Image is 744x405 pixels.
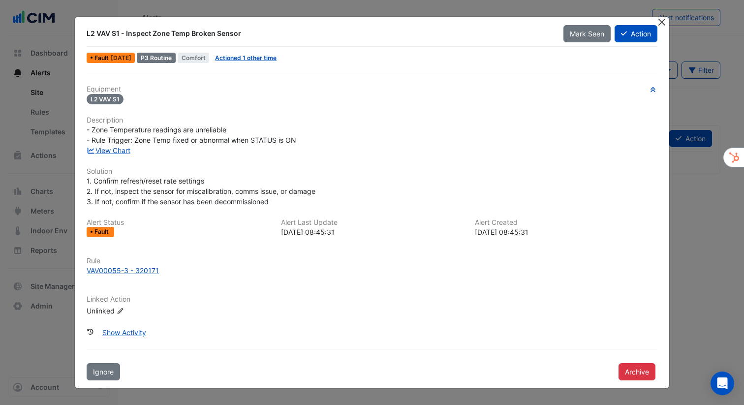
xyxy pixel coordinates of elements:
a: Actioned 1 other time [215,54,277,62]
span: Fri 18-Jul-2025 08:45 AEST [111,54,131,62]
div: [DATE] 08:45:31 [281,227,464,237]
div: [DATE] 08:45:31 [475,227,657,237]
button: Archive [619,363,655,380]
a: View Chart [87,146,130,155]
span: Comfort [178,53,210,63]
button: Show Activity [96,324,153,341]
span: - Zone Temperature readings are unreliable - Rule Trigger: Zone Temp fixed or abnormal when STATU... [87,125,296,144]
div: Open Intercom Messenger [711,372,734,395]
h6: Alert Status [87,218,269,227]
span: Ignore [93,368,114,376]
span: Mark Seen [570,30,604,38]
h6: Linked Action [87,295,657,304]
span: Fault [94,229,111,235]
h6: Solution [87,167,657,176]
h6: Alert Created [475,218,657,227]
fa-icon: Edit Linked Action [117,307,124,314]
h6: Description [87,116,657,125]
div: L2 VAV S1 - Inspect Zone Temp Broken Sensor [87,29,551,38]
span: Fault [94,55,111,61]
div: VAV00055-3 - 320171 [87,265,159,276]
a: VAV00055-3 - 320171 [87,265,657,276]
button: Mark Seen [563,25,611,42]
h6: Alert Last Update [281,218,464,227]
div: P3 Routine [137,53,176,63]
button: Close [657,17,667,27]
button: Ignore [87,363,120,380]
span: L2 VAV S1 [87,94,124,104]
button: Action [615,25,657,42]
h6: Rule [87,257,657,265]
div: Unlinked [87,305,205,315]
span: 1. Confirm refresh/reset rate settings 2. If not, inspect the sensor for miscalibration, comms is... [87,177,315,206]
h6: Equipment [87,85,657,93]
